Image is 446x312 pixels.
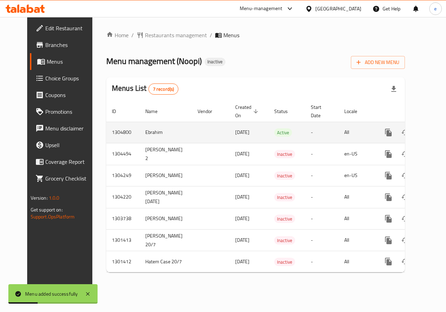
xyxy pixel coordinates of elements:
[30,53,102,70] a: Menus
[235,103,260,120] span: Created On
[112,107,125,115] span: ID
[311,103,330,120] span: Start Date
[30,70,102,87] a: Choice Groups
[274,193,295,201] div: Inactive
[380,124,397,141] button: more
[274,129,292,137] span: Active
[380,167,397,184] button: more
[397,167,414,184] button: Change Status
[205,58,225,66] div: Inactive
[385,81,402,97] div: Export file
[140,186,192,208] td: [PERSON_NAME] [DATE]
[45,158,96,166] span: Coverage Report
[305,165,339,186] td: -
[344,107,366,115] span: Locale
[106,208,140,229] td: 1303738
[30,87,102,103] a: Coupons
[140,251,192,272] td: Hatem Case 20/7
[49,193,60,202] span: 1.0.0
[434,5,437,13] span: e
[339,122,375,143] td: All
[140,122,192,143] td: Ebrahim
[149,86,178,93] span: 7 record(s)
[140,208,192,229] td: [PERSON_NAME]
[235,171,249,180] span: [DATE]
[339,208,375,229] td: All
[45,74,96,82] span: Choice Groups
[380,146,397,162] button: more
[140,165,192,186] td: [PERSON_NAME]
[30,20,102,37] a: Edit Restaurant
[45,174,96,183] span: Grocery Checklist
[106,143,140,165] td: 1304494
[106,122,140,143] td: 1304800
[397,210,414,227] button: Change Status
[106,31,129,39] a: Home
[274,215,295,223] span: Inactive
[106,53,202,69] span: Menu management ( Noopi )
[31,212,75,221] a: Support.OpsPlatform
[305,122,339,143] td: -
[145,107,167,115] span: Name
[305,208,339,229] td: -
[235,128,249,137] span: [DATE]
[274,237,295,245] span: Inactive
[31,205,63,214] span: Get support on:
[305,186,339,208] td: -
[131,31,134,39] li: /
[235,214,249,223] span: [DATE]
[45,107,96,116] span: Promotions
[45,91,96,99] span: Coupons
[235,149,249,158] span: [DATE]
[45,24,96,32] span: Edit Restaurant
[45,124,96,133] span: Menu disclaimer
[45,41,96,49] span: Branches
[148,83,179,95] div: Total records count
[356,58,399,67] span: Add New Menu
[137,31,207,39] a: Restaurants management
[106,31,405,39] nav: breadcrumb
[397,232,414,249] button: Change Status
[112,83,178,95] h2: Menus List
[351,56,405,69] button: Add New Menu
[305,251,339,272] td: -
[210,31,212,39] li: /
[305,229,339,251] td: -
[274,258,295,266] span: Inactive
[315,5,361,13] div: [GEOGRAPHIC_DATA]
[274,150,295,158] span: Inactive
[31,193,48,202] span: Version:
[30,170,102,187] a: Grocery Checklist
[106,229,140,251] td: 1301413
[380,232,397,249] button: more
[30,153,102,170] a: Coverage Report
[380,253,397,270] button: more
[30,120,102,137] a: Menu disclaimer
[235,192,249,201] span: [DATE]
[397,189,414,206] button: Change Status
[30,37,102,53] a: Branches
[106,251,140,272] td: 1301412
[339,143,375,165] td: en-US
[235,235,249,245] span: [DATE]
[339,165,375,186] td: en-US
[274,193,295,201] span: Inactive
[25,290,78,298] div: Menu added successfully
[274,107,297,115] span: Status
[339,251,375,272] td: All
[223,31,239,39] span: Menus
[274,172,295,180] span: Inactive
[205,59,225,65] span: Inactive
[397,146,414,162] button: Change Status
[198,107,221,115] span: Vendor
[339,186,375,208] td: All
[47,57,96,66] span: Menus
[235,257,249,266] span: [DATE]
[339,229,375,251] td: All
[145,31,207,39] span: Restaurants management
[45,141,96,149] span: Upsell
